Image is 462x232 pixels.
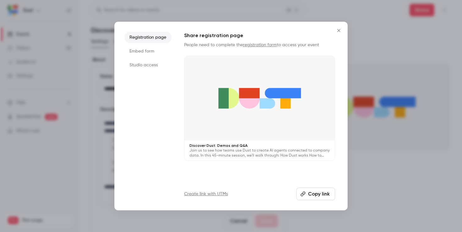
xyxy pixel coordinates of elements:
p: People need to complete the to access your event [184,42,335,48]
li: Registration page [124,32,172,43]
button: Copy link [296,188,335,200]
h1: Share registration page [184,32,335,39]
li: Studio access [124,59,172,71]
button: Close [333,24,345,37]
p: Join us to see how teams use Dust to create AI agents connected to company data. In this 45-minut... [190,148,330,158]
li: Embed form [124,46,172,57]
p: Discover Dust: Demos and Q&A [190,143,330,148]
a: Discover Dust: Demos and Q&AJoin us to see how teams use Dust to create AI agents connected to co... [184,56,335,161]
a: registration form [243,43,277,47]
a: Create link with UTMs [184,191,228,197]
